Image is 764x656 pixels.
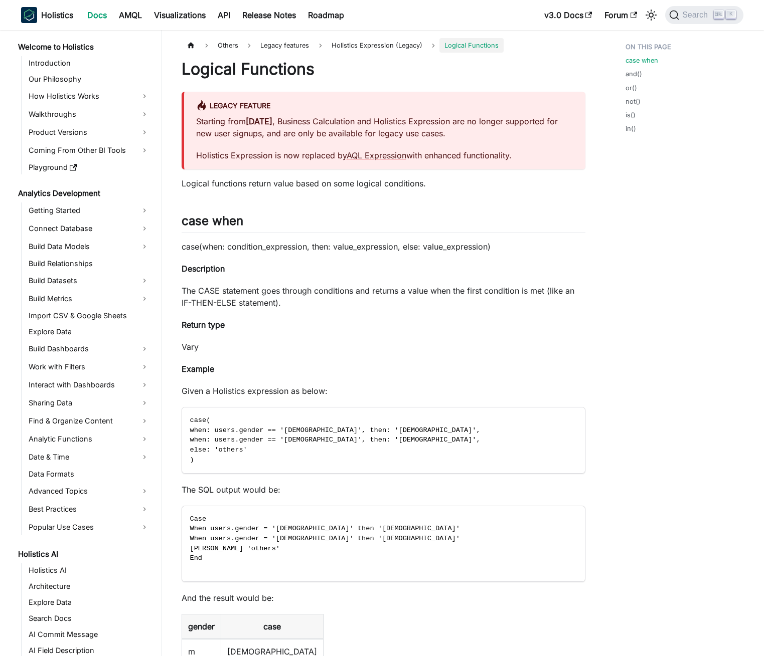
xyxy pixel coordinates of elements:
a: Build Relationships [26,257,152,271]
a: Forum [598,7,643,23]
p: case(when: condition_expression, then: value_expression, else: value_expression) [182,241,585,253]
a: Best Practices [26,501,152,517]
nav: Docs sidebar [11,30,162,656]
a: Build Datasets [26,273,152,289]
a: Interact with Dashboards [26,377,152,393]
span: Holistics Expression (Legacy) [327,38,427,53]
a: Getting Started [26,202,152,218]
b: Holistics [41,9,73,21]
p: Starting from , Business Calculation and Holistics Expression are no longer supported for new use... [196,115,573,139]
img: Holistics [21,7,37,23]
a: Search Docs [26,611,152,625]
a: Analytic Functions [26,431,152,447]
a: Holistics AI [15,547,152,561]
a: Docs [81,7,113,23]
a: Walkthroughs [26,106,152,122]
a: Advanced Topics [26,483,152,499]
p: Vary [182,341,585,353]
span: End [190,554,202,562]
p: Given a Holistics expression as below: [182,385,585,397]
span: when: users.gender == '[DEMOGRAPHIC_DATA]', then: '[DEMOGRAPHIC_DATA]', [190,426,481,434]
a: Our Philosophy [26,72,152,86]
button: Search (Ctrl+K) [665,6,743,24]
a: Explore Data [26,325,152,339]
a: Build Data Models [26,239,152,255]
a: Introduction [26,56,152,70]
a: Connect Database [26,221,152,237]
a: Import CSV & Google Sheets [26,309,152,323]
kbd: K [726,10,736,19]
a: or() [626,83,637,93]
a: Work with Filters [26,359,152,375]
span: Others [213,38,243,53]
span: else: 'others' [190,446,247,454]
nav: Breadcrumbs [182,38,585,53]
span: case( [190,416,211,424]
a: Analytics Development [15,186,152,200]
a: Find & Organize Content [26,413,152,429]
h2: case when [182,213,585,233]
a: Data Formats [26,467,152,481]
a: Visualizations [148,7,212,23]
a: case when [626,56,658,65]
a: Release Notes [236,7,302,23]
a: Build Metrics [26,291,152,307]
th: case [221,614,323,639]
th: gender [182,614,221,639]
a: Popular Use Cases [26,519,152,535]
span: When users.gender = '[DEMOGRAPHIC_DATA]' then '[DEMOGRAPHIC_DATA]' [190,535,460,542]
a: Holistics AI [26,563,152,577]
strong: [DATE] [246,116,272,126]
a: Welcome to Holistics [15,40,152,54]
span: When users.gender = '[DEMOGRAPHIC_DATA]' then '[DEMOGRAPHIC_DATA]' [190,525,460,532]
a: How Holistics Works [26,88,152,104]
a: AI Commit Message [26,627,152,641]
button: Switch between dark and light mode (currently light mode) [643,7,659,23]
span: Legacy features [255,38,314,53]
a: Home page [182,38,201,53]
a: Build Dashboards [26,341,152,357]
a: API [212,7,236,23]
span: Case [190,515,207,523]
a: Product Versions [26,124,152,140]
span: when: users.gender == '[DEMOGRAPHIC_DATA]', then: '[DEMOGRAPHIC_DATA]', [190,436,481,444]
a: in() [626,124,636,133]
a: and() [626,69,642,79]
strong: Description [182,264,225,274]
a: Date & Time [26,449,152,465]
p: Logical functions return value based on some logical conditions. [182,177,585,189]
a: Roadmap [302,7,350,23]
p: The CASE statement goes through conditions and returns a value when the first condition is met (l... [182,285,585,309]
div: Legacy Feature [196,100,573,113]
p: The SQL output would be: [182,484,585,496]
span: Logical Functions [439,38,504,53]
strong: Example [182,364,214,374]
span: Search [679,11,714,20]
a: HolisticsHolistics [21,7,73,23]
a: Architecture [26,579,152,593]
a: AMQL [113,7,148,23]
a: Explore Data [26,595,152,609]
a: not() [626,97,641,106]
strong: Return type [182,320,225,330]
a: Sharing Data [26,395,152,411]
span: ) [190,456,194,464]
a: v3.0 Docs [538,7,598,23]
h1: Logical Functions [182,59,585,79]
span: [PERSON_NAME] 'others' [190,545,280,552]
a: Coming From Other BI Tools [26,142,152,158]
a: is() [626,110,636,120]
a: Playground [26,160,152,174]
p: And the result would be: [182,592,585,604]
p: Holistics Expression is now replaced by with enhanced functionality. [196,149,573,161]
a: AQL Expression [347,150,406,160]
